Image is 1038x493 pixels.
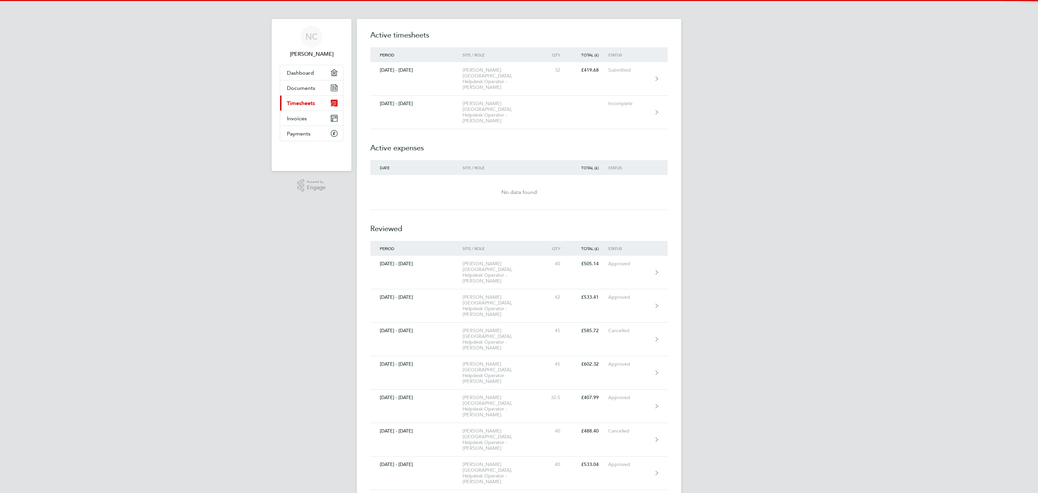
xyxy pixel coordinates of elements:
[608,101,650,106] div: Incomplete
[540,462,570,467] div: 40
[463,294,540,317] div: [PERSON_NAME][GEOGRAPHIC_DATA], Helpdesk Operator - [PERSON_NAME]
[463,395,540,418] div: [PERSON_NAME][GEOGRAPHIC_DATA], Helpdesk Operator - [PERSON_NAME]
[280,148,343,159] img: fastbook-logo-retina.png
[370,62,668,96] a: [DATE] - [DATE][PERSON_NAME][GEOGRAPHIC_DATA], Helpdesk Operator - [PERSON_NAME]32£419.68Submitted
[570,428,608,434] div: £488.40
[297,179,326,192] a: Powered byEngage
[370,101,463,106] div: [DATE] - [DATE]
[280,65,343,80] a: Dashboard
[370,428,463,434] div: [DATE] - [DATE]
[370,328,463,334] div: [DATE] - [DATE]
[540,246,570,251] div: Qty
[570,261,608,267] div: £505.14
[540,361,570,367] div: 45
[463,67,540,90] div: [PERSON_NAME][GEOGRAPHIC_DATA], Helpdesk Operator - [PERSON_NAME]
[463,328,540,351] div: [PERSON_NAME][GEOGRAPHIC_DATA], Helpdesk Operator - [PERSON_NAME]
[608,294,650,300] div: Approved
[280,96,343,110] a: Timesheets
[570,462,608,467] div: £533.04
[370,323,668,356] a: [DATE] - [DATE][PERSON_NAME][GEOGRAPHIC_DATA], Helpdesk Operator - [PERSON_NAME]45£585.72Cancelled
[540,294,570,300] div: 42
[463,462,540,485] div: [PERSON_NAME][GEOGRAPHIC_DATA], Helpdesk Operator - [PERSON_NAME]
[463,52,540,57] div: Site / Role
[570,395,608,400] div: £407.99
[370,30,668,47] h2: Active timesheets
[540,261,570,267] div: 40
[608,261,650,267] div: Approved
[463,428,540,451] div: [PERSON_NAME][GEOGRAPHIC_DATA], Helpdesk Operator - [PERSON_NAME]
[570,246,608,251] div: Total (£)
[370,289,668,323] a: [DATE] - [DATE][PERSON_NAME][GEOGRAPHIC_DATA], Helpdesk Operator - [PERSON_NAME]42£533.41Approved
[280,80,343,95] a: Documents
[540,328,570,334] div: 45
[307,185,326,191] span: Engage
[570,328,608,334] div: £585.72
[370,256,668,289] a: [DATE] - [DATE][PERSON_NAME][GEOGRAPHIC_DATA], Helpdesk Operator - [PERSON_NAME]40£505.14Approved
[370,261,463,267] div: [DATE] - [DATE]
[370,129,668,160] h2: Active expenses
[287,130,311,137] span: Payments
[280,126,343,141] a: Payments
[608,462,650,467] div: Approved
[570,294,608,300] div: £533.41
[280,50,343,58] span: Nitin Chauhan
[380,52,394,57] span: Period
[370,67,463,73] div: [DATE] - [DATE]
[463,165,540,170] div: Site / Role
[272,19,351,171] nav: Main navigation
[280,26,343,58] a: NC[PERSON_NAME]
[608,328,650,334] div: Cancelled
[280,148,343,159] a: Go to home page
[287,85,315,91] span: Documents
[370,188,668,196] div: No data found
[280,111,343,126] a: Invoices
[608,395,650,400] div: Approved
[370,356,668,390] a: [DATE] - [DATE][PERSON_NAME][GEOGRAPHIC_DATA], Helpdesk Operator - [PERSON_NAME]45£602.32Approved
[287,70,314,76] span: Dashboard
[463,101,540,124] div: [PERSON_NAME][GEOGRAPHIC_DATA], Helpdesk Operator - [PERSON_NAME]
[540,67,570,73] div: 32
[540,52,570,57] div: Qty
[370,361,463,367] div: [DATE] - [DATE]
[370,395,463,400] div: [DATE] - [DATE]
[463,261,540,284] div: [PERSON_NAME][GEOGRAPHIC_DATA], Helpdesk Operator - [PERSON_NAME]
[370,423,668,457] a: [DATE] - [DATE][PERSON_NAME][GEOGRAPHIC_DATA], Helpdesk Operator - [PERSON_NAME]40£488.40Cancelled
[287,115,307,122] span: Invoices
[570,361,608,367] div: £602.32
[370,294,463,300] div: [DATE] - [DATE]
[608,165,650,170] div: Status
[370,457,668,490] a: [DATE] - [DATE][PERSON_NAME][GEOGRAPHIC_DATA], Helpdesk Operator - [PERSON_NAME]40£533.04Approved
[570,67,608,73] div: £419.68
[370,165,463,170] div: Date
[608,361,650,367] div: Approved
[540,428,570,434] div: 40
[370,390,668,423] a: [DATE] - [DATE][PERSON_NAME][GEOGRAPHIC_DATA], Helpdesk Operator - [PERSON_NAME]32.5£407.99Approved
[380,246,394,251] span: Period
[608,67,650,73] div: Submitted
[570,52,608,57] div: Total (£)
[287,100,315,106] span: Timesheets
[608,52,650,57] div: Status
[463,246,540,251] div: Site / Role
[540,395,570,400] div: 32.5
[370,210,668,241] h2: Reviewed
[608,428,650,434] div: Cancelled
[570,165,608,170] div: Total (£)
[370,96,668,129] a: [DATE] - [DATE][PERSON_NAME][GEOGRAPHIC_DATA], Helpdesk Operator - [PERSON_NAME]Incomplete
[307,179,326,185] span: Powered by
[463,361,540,384] div: [PERSON_NAME][GEOGRAPHIC_DATA], Helpdesk Operator - [PERSON_NAME]
[370,462,463,467] div: [DATE] - [DATE]
[608,246,650,251] div: Status
[305,32,318,41] span: NC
